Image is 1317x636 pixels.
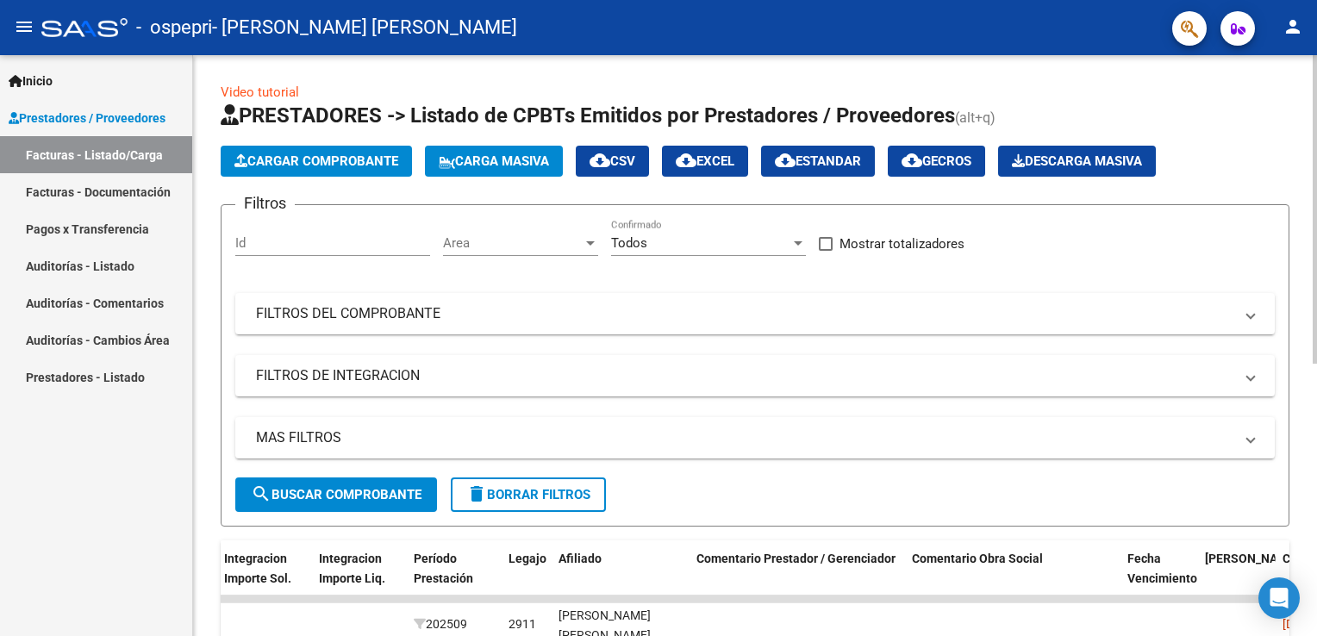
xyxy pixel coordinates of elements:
button: Estandar [761,146,875,177]
mat-expansion-panel-header: FILTROS DE INTEGRACION [235,355,1275,396]
mat-icon: cloud_download [590,150,610,171]
mat-panel-title: FILTROS DEL COMPROBANTE [256,304,1233,323]
button: Gecros [888,146,985,177]
datatable-header-cell: Período Prestación [407,540,502,616]
datatable-header-cell: Comentario Obra Social [905,540,1120,616]
mat-icon: search [251,483,272,504]
datatable-header-cell: Fecha Confimado [1198,540,1276,616]
mat-icon: cloud_download [902,150,922,171]
span: Mostrar totalizadores [840,234,964,254]
a: Video tutorial [221,84,299,100]
datatable-header-cell: Afiliado [552,540,690,616]
app-download-masive: Descarga masiva de comprobantes (adjuntos) [998,146,1156,177]
datatable-header-cell: Comentario Prestador / Gerenciador [690,540,905,616]
mat-icon: person [1283,16,1303,37]
div: Open Intercom Messenger [1258,577,1300,619]
span: Cargar Comprobante [234,153,398,169]
span: - [PERSON_NAME] [PERSON_NAME] [212,9,517,47]
span: Legajo [509,552,546,565]
span: Fecha Vencimiento [1127,552,1197,585]
datatable-header-cell: Legajo [502,540,552,616]
span: Afiliado [559,552,602,565]
span: Inicio [9,72,53,90]
span: Descarga Masiva [1012,153,1142,169]
span: Estandar [775,153,861,169]
span: - ospepri [136,9,212,47]
span: Borrar Filtros [466,487,590,502]
mat-panel-title: FILTROS DE INTEGRACION [256,366,1233,385]
span: EXCEL [676,153,734,169]
datatable-header-cell: Integracion Importe Sol. [217,540,312,616]
button: Buscar Comprobante [235,477,437,512]
span: (alt+q) [955,109,996,126]
h3: Filtros [235,191,295,215]
span: Período Prestación [414,552,473,585]
button: Borrar Filtros [451,477,606,512]
mat-icon: cloud_download [676,150,696,171]
span: Integracion Importe Liq. [319,552,385,585]
span: PRESTADORES -> Listado de CPBTs Emitidos por Prestadores / Proveedores [221,103,955,128]
mat-panel-title: MAS FILTROS [256,428,1233,447]
span: CSV [590,153,635,169]
span: Comentario Obra Social [912,552,1043,565]
span: Area [443,235,583,251]
mat-icon: delete [466,483,487,504]
span: Gecros [902,153,971,169]
button: Descarga Masiva [998,146,1156,177]
span: 202509 [414,617,467,631]
button: Carga Masiva [425,146,563,177]
div: 2911 [509,614,536,634]
mat-expansion-panel-header: FILTROS DEL COMPROBANTE [235,293,1275,334]
span: [PERSON_NAME] [1205,552,1298,565]
span: Buscar Comprobante [251,487,421,502]
span: Integracion Importe Sol. [224,552,291,585]
span: Prestadores / Proveedores [9,109,165,128]
mat-icon: menu [14,16,34,37]
span: Todos [611,235,647,251]
mat-icon: cloud_download [775,150,796,171]
datatable-header-cell: Fecha Vencimiento [1120,540,1198,616]
span: Comentario Prestador / Gerenciador [696,552,896,565]
datatable-header-cell: Integracion Importe Liq. [312,540,407,616]
button: Cargar Comprobante [221,146,412,177]
span: Carga Masiva [439,153,549,169]
button: CSV [576,146,649,177]
button: EXCEL [662,146,748,177]
mat-expansion-panel-header: MAS FILTROS [235,417,1275,458]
